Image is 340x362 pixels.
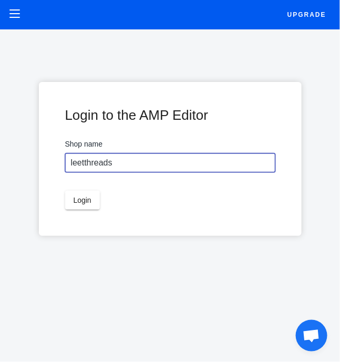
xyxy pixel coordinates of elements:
button: Upgrade [279,5,335,25]
button: Login [65,191,100,210]
h1: Login to the AMP Editor [65,108,275,122]
span: Login [74,196,91,204]
input: yourshop.myshopify.com [65,153,275,172]
div: Open chat [296,320,327,351]
span: Upgrade [287,5,326,24]
label: Shop name [65,138,275,151]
